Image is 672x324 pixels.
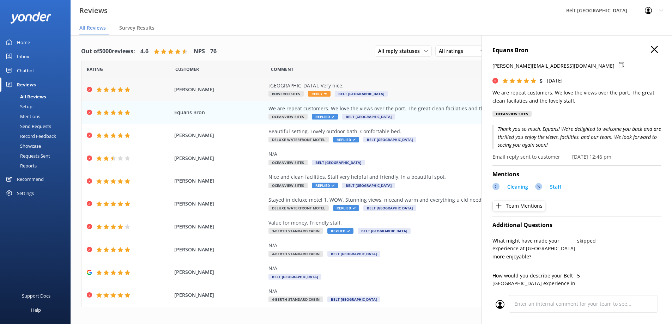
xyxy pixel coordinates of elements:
span: All ratings [439,47,467,55]
div: Reports [4,161,37,171]
span: [PERSON_NAME] [174,154,265,162]
span: Belt [GEOGRAPHIC_DATA] [363,137,416,142]
a: Setup [4,102,71,111]
div: N/A [268,242,589,249]
span: 4-Berth Standard Cabin [268,251,323,257]
span: Deluxe Waterfront Motel [268,205,329,211]
span: Deluxe Waterfront Motel [268,137,329,142]
span: Oceanview Sites [268,160,308,165]
div: Record Feedback [4,131,56,141]
img: user_profile.svg [496,300,504,309]
div: Send Requests [4,121,51,131]
span: [PERSON_NAME] [174,223,265,231]
div: Help [31,303,41,317]
div: Inbox [17,49,29,63]
span: [PERSON_NAME] [174,268,265,276]
div: All Reviews [4,92,46,102]
h3: Reviews [79,5,108,16]
span: Belt [GEOGRAPHIC_DATA] [342,183,395,188]
h4: Equans Bron [492,46,661,55]
span: [PERSON_NAME] [174,132,265,139]
span: Date [175,66,199,73]
div: Home [17,35,30,49]
h4: NPS [194,47,205,56]
p: How would you describe your Belt [GEOGRAPHIC_DATA] experience in terms of value for money? [492,272,577,295]
div: Stayed in deluxe motel 1. WOW. Stunning views, niceand warm and everything u cld need. [268,196,589,204]
div: S [535,183,542,190]
span: Question [271,66,293,73]
span: Belt [GEOGRAPHIC_DATA] [335,91,388,97]
div: Reviews [17,78,36,92]
span: Belt [GEOGRAPHIC_DATA] [358,228,411,234]
div: C [492,183,500,190]
a: Mentions [4,111,71,121]
span: [PERSON_NAME] [174,200,265,208]
p: [DATE] [547,77,563,85]
h4: 4.6 [140,47,149,56]
a: All Reviews [4,92,71,102]
a: Requests Sent [4,151,71,161]
span: Belt [GEOGRAPHIC_DATA] [312,160,365,165]
span: [PERSON_NAME] [174,246,265,253]
div: Support Docs [22,289,50,303]
span: 3-Berth Standard Cabin [268,228,323,234]
div: [GEOGRAPHIC_DATA]. Very nice. [268,82,589,90]
div: N/A [268,287,589,295]
span: Oceanview Sites [268,183,308,188]
div: Recommend [17,172,44,186]
span: Belt [GEOGRAPHIC_DATA] [327,297,380,302]
span: Replied [333,205,359,211]
span: Replied [327,228,353,234]
span: All Reviews [79,24,106,31]
p: What might have made your experience at [GEOGRAPHIC_DATA] more enjoyable? [492,237,577,261]
div: Oceanview Sites [492,111,532,117]
span: Reply [308,91,331,97]
p: Staff [550,183,561,191]
div: Chatbot [17,63,34,78]
span: Powered Sites [268,91,304,97]
span: Belt [GEOGRAPHIC_DATA] [363,205,416,211]
span: Replied [312,114,338,120]
span: Belt [GEOGRAPHIC_DATA] [268,274,321,280]
p: Cleaning [507,183,528,191]
div: N/A [268,150,589,158]
button: Team Mentions [492,201,545,211]
div: We are repeat customers. We love the views over the port. The great clean facilaties and the love... [268,105,589,112]
span: Date [87,66,103,73]
h4: Out of 5000 reviews: [81,47,135,56]
button: Close [651,46,658,54]
a: Cleaning [504,183,528,192]
div: Value for money. Friendly staff. [268,219,589,227]
img: yonder-white-logo.png [11,12,51,23]
p: [PERSON_NAME][EMAIL_ADDRESS][DOMAIN_NAME] [492,62,615,70]
div: Settings [17,186,34,200]
div: Setup [4,102,32,111]
div: Mentions [4,111,40,121]
div: Nice and clean facilities. Staff very helpful and friendly. In a beautiful spot. [268,173,589,181]
a: Staff [546,183,561,192]
span: 4-Berth Standard Cabin [268,297,323,302]
span: Equans Bron [174,109,265,116]
p: Thank you so much, Equans! We’re delighted to welcome you back and are thrilled you enjoy the vie... [492,125,661,149]
span: Oceanview Sites [268,114,308,120]
div: Showcase [4,141,41,151]
div: Beautiful setting. Lovely outdoor bath. Comfortable bed. [268,128,589,135]
a: Reports [4,161,71,171]
span: Replied [312,183,338,188]
span: Replied [333,137,359,142]
h4: Mentions [492,170,661,179]
span: 5 [540,78,543,84]
p: 5 [577,272,662,280]
span: Belt [GEOGRAPHIC_DATA] [342,114,395,120]
div: Requests Sent [4,151,50,161]
a: Record Feedback [4,131,71,141]
a: Send Requests [4,121,71,131]
h4: 76 [210,47,217,56]
p: Email reply sent to customer [492,153,560,161]
span: All reply statuses [378,47,424,55]
span: Survey Results [119,24,155,31]
div: N/A [268,264,589,272]
span: Belt [GEOGRAPHIC_DATA] [327,251,380,257]
p: We are repeat customers. We love the views over the port. The great clean facilaties and the love... [492,89,661,105]
span: [PERSON_NAME] [174,177,265,185]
